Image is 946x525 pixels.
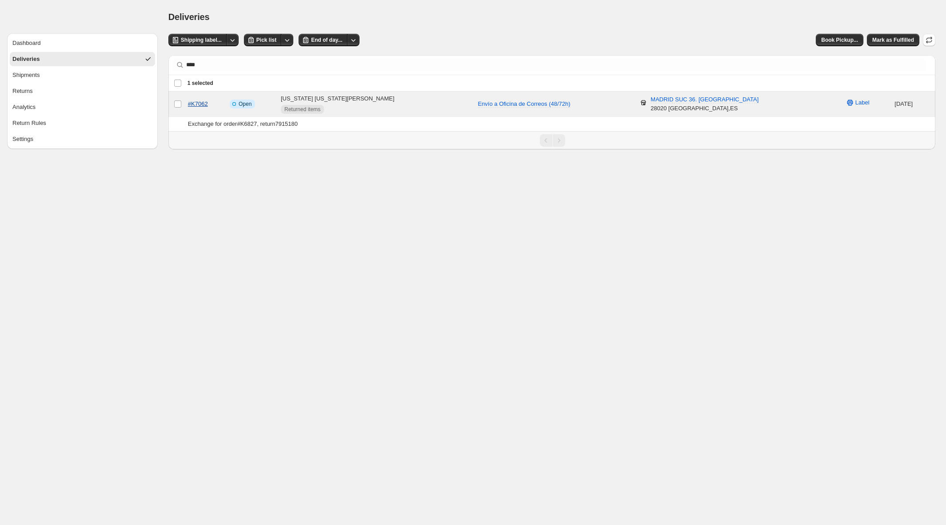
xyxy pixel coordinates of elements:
button: Analytics [10,100,155,114]
span: End of day... [311,36,342,44]
a: #K7062 [188,100,208,107]
button: Other actions [281,34,293,46]
button: Shipments [10,68,155,82]
button: Other actions [347,34,359,46]
button: Mark as Fulfilled [867,34,919,46]
button: MADRID SUC 36. [GEOGRAPHIC_DATA] [645,92,764,107]
button: Deliveries [10,52,155,66]
button: Envío a Oficina de Correos (48/72h) [472,97,575,111]
td: [US_STATE] [US_STATE][PERSON_NAME] [278,92,475,117]
div: 28020 [GEOGRAPHIC_DATA] , ES [651,95,758,113]
span: Shipping label... [181,36,222,44]
button: Pick list [244,34,282,46]
button: Return Rules [10,116,155,130]
button: Shipping label... [168,34,227,46]
span: MADRID SUC 36. [GEOGRAPHIC_DATA] [651,96,758,104]
button: Settings [10,132,155,146]
span: Open [239,100,251,108]
div: Analytics [12,103,36,112]
span: 1 selected [188,80,213,87]
span: Label [855,98,870,107]
button: Book Pickup... [816,34,863,46]
div: Settings [12,135,33,144]
span: Envío a Oficina de Correos (48/72h) [478,100,570,107]
div: Shipments [12,71,40,80]
td: Exchange for order #K6827 , return 7915180 [185,117,935,132]
time: Wednesday, September 10, 2025 at 7:54:37 AM [894,100,913,107]
div: Returns [12,87,33,96]
button: Other actions [226,34,239,46]
button: Returns [10,84,155,98]
span: Book Pickup... [821,36,858,44]
button: Dashboard [10,36,155,50]
span: Returned items [284,106,320,113]
div: Deliveries [12,55,40,64]
div: Return Rules [12,119,46,128]
span: Deliveries [168,12,210,22]
nav: Pagination [168,131,935,149]
span: Pick list [256,36,276,44]
span: Mark as Fulfilled [872,36,914,44]
button: End of day... [299,34,347,46]
button: Label [840,96,875,110]
div: Dashboard [12,39,41,48]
